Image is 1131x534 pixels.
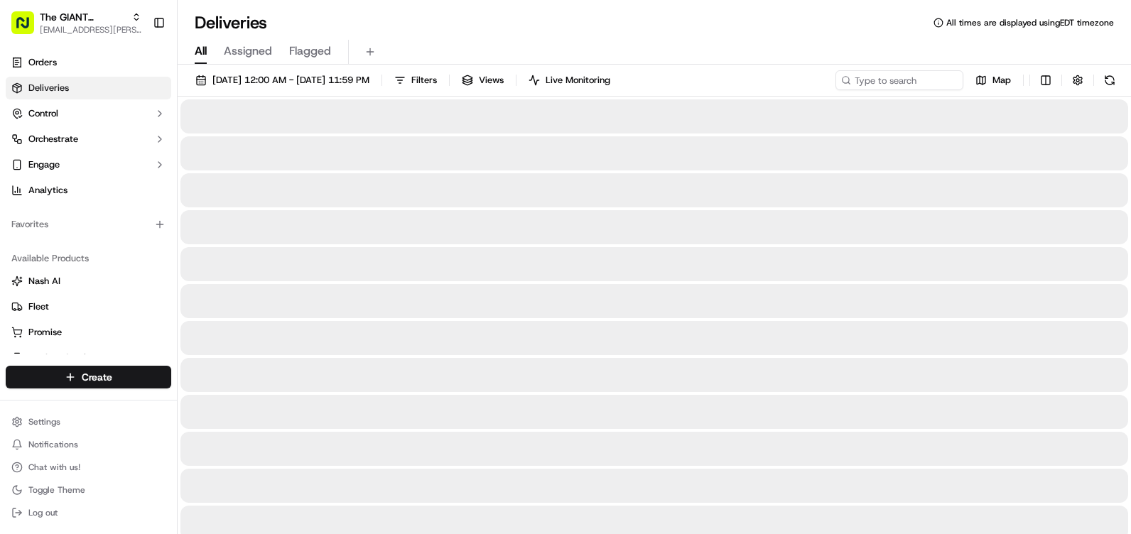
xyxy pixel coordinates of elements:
[28,56,57,69] span: Orders
[28,484,85,496] span: Toggle Theme
[11,300,166,313] a: Fleet
[6,347,171,369] button: Product Catalog
[28,507,58,518] span: Log out
[546,74,610,87] span: Live Monitoring
[835,70,963,90] input: Type to search
[946,17,1114,28] span: All times are displayed using EDT timezone
[28,326,62,339] span: Promise
[189,70,376,90] button: [DATE] 12:00 AM - [DATE] 11:59 PM
[6,457,171,477] button: Chat with us!
[28,352,97,364] span: Product Catalog
[992,74,1011,87] span: Map
[82,370,112,384] span: Create
[969,70,1017,90] button: Map
[6,270,171,293] button: Nash AI
[11,352,166,364] a: Product Catalog
[195,43,207,60] span: All
[6,213,171,236] div: Favorites
[28,416,60,427] span: Settings
[6,366,171,388] button: Create
[6,6,147,40] button: The GIANT Company[EMAIL_ADDRESS][PERSON_NAME][DOMAIN_NAME]
[28,184,67,197] span: Analytics
[6,480,171,500] button: Toggle Theme
[6,179,171,202] a: Analytics
[28,462,80,473] span: Chat with us!
[6,503,171,523] button: Log out
[28,300,49,313] span: Fleet
[479,74,504,87] span: Views
[6,247,171,270] div: Available Products
[6,77,171,99] a: Deliveries
[11,326,166,339] a: Promise
[289,43,331,60] span: Flagged
[6,412,171,432] button: Settings
[28,439,78,450] span: Notifications
[28,275,60,288] span: Nash AI
[6,102,171,125] button: Control
[195,11,267,34] h1: Deliveries
[522,70,617,90] button: Live Monitoring
[28,82,69,94] span: Deliveries
[6,128,171,151] button: Orchestrate
[224,43,272,60] span: Assigned
[455,70,510,90] button: Views
[6,321,171,344] button: Promise
[6,153,171,176] button: Engage
[212,74,369,87] span: [DATE] 12:00 AM - [DATE] 11:59 PM
[1100,70,1120,90] button: Refresh
[6,295,171,318] button: Fleet
[28,158,60,171] span: Engage
[11,275,166,288] a: Nash AI
[28,107,58,120] span: Control
[411,74,437,87] span: Filters
[28,133,78,146] span: Orchestrate
[388,70,443,90] button: Filters
[40,10,126,24] button: The GIANT Company
[6,435,171,454] button: Notifications
[6,51,171,74] a: Orders
[40,24,141,36] button: [EMAIL_ADDRESS][PERSON_NAME][DOMAIN_NAME]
